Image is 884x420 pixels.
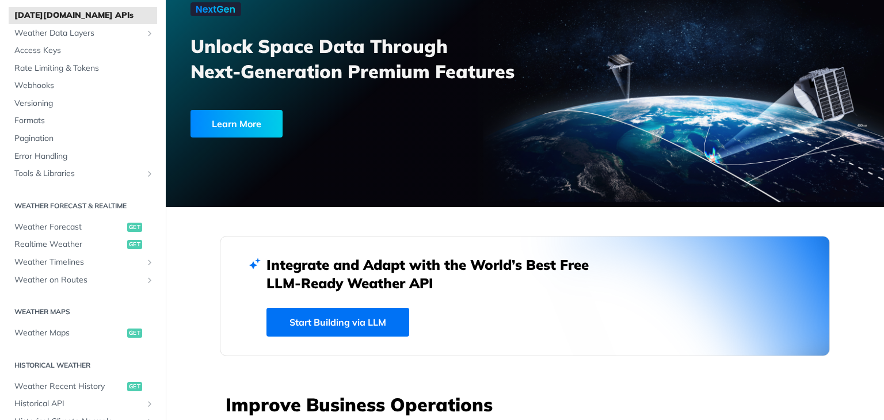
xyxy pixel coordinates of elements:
[14,10,154,21] span: [DATE][DOMAIN_NAME] APIs
[9,307,157,317] h2: Weather Maps
[9,165,157,182] a: Tools & LibrariesShow subpages for Tools & Libraries
[9,201,157,211] h2: Weather Forecast & realtime
[14,274,142,286] span: Weather on Routes
[14,63,154,74] span: Rate Limiting & Tokens
[9,360,157,371] h2: Historical Weather
[190,110,283,138] div: Learn More
[145,276,154,285] button: Show subpages for Weather on Routes
[145,169,154,178] button: Show subpages for Tools & Libraries
[266,255,606,292] h2: Integrate and Adapt with the World’s Best Free LLM-Ready Weather API
[9,77,157,94] a: Webhooks
[14,327,124,339] span: Weather Maps
[14,257,142,268] span: Weather Timelines
[9,148,157,165] a: Error Handling
[226,392,830,417] h3: Improve Business Operations
[145,399,154,408] button: Show subpages for Historical API
[9,378,157,395] a: Weather Recent Historyget
[9,219,157,236] a: Weather Forecastget
[14,151,154,162] span: Error Handling
[14,168,142,180] span: Tools & Libraries
[127,329,142,338] span: get
[145,258,154,267] button: Show subpages for Weather Timelines
[9,130,157,147] a: Pagination
[14,239,124,250] span: Realtime Weather
[9,7,157,24] a: [DATE][DOMAIN_NAME] APIs
[190,2,241,16] img: NextGen
[9,95,157,112] a: Versioning
[127,223,142,232] span: get
[14,115,154,127] span: Formats
[14,80,154,91] span: Webhooks
[14,133,154,144] span: Pagination
[9,254,157,271] a: Weather TimelinesShow subpages for Weather Timelines
[14,381,124,392] span: Weather Recent History
[14,222,124,233] span: Weather Forecast
[9,324,157,342] a: Weather Mapsget
[9,60,157,77] a: Rate Limiting & Tokens
[127,240,142,249] span: get
[190,33,538,84] h3: Unlock Space Data Through Next-Generation Premium Features
[14,28,142,39] span: Weather Data Layers
[9,236,157,253] a: Realtime Weatherget
[190,110,468,138] a: Learn More
[9,25,157,42] a: Weather Data LayersShow subpages for Weather Data Layers
[9,112,157,129] a: Formats
[14,45,154,56] span: Access Keys
[9,395,157,413] a: Historical APIShow subpages for Historical API
[14,98,154,109] span: Versioning
[266,308,409,337] a: Start Building via LLM
[145,29,154,38] button: Show subpages for Weather Data Layers
[14,398,142,410] span: Historical API
[127,382,142,391] span: get
[9,272,157,289] a: Weather on RoutesShow subpages for Weather on Routes
[9,42,157,59] a: Access Keys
